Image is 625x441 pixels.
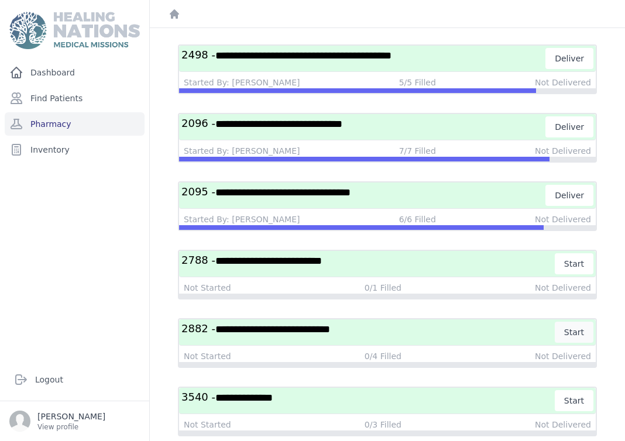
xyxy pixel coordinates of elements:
[184,419,231,430] div: Not Started
[535,145,591,157] div: Not Delivered
[365,419,401,430] div: 0/3 Filled
[181,116,546,137] h3: 2096 -
[5,61,145,84] a: Dashboard
[9,12,139,49] img: Medical Missions EMR
[555,253,593,274] button: Start
[37,411,105,422] p: [PERSON_NAME]
[535,419,591,430] div: Not Delivered
[545,48,593,69] button: Deliver
[5,112,145,136] a: Pharmacy
[184,282,231,294] div: Not Started
[555,322,593,343] button: Start
[535,282,591,294] div: Not Delivered
[184,350,231,362] div: Not Started
[399,145,436,157] div: 7/7 Filled
[181,185,546,206] h3: 2095 -
[555,390,593,411] button: Start
[365,282,401,294] div: 0/1 Filled
[184,145,300,157] div: Started By: [PERSON_NAME]
[181,253,555,274] h3: 2788 -
[5,138,145,161] a: Inventory
[181,48,546,69] h3: 2498 -
[9,411,140,432] a: [PERSON_NAME] View profile
[365,350,401,362] div: 0/4 Filled
[399,77,436,88] div: 5/5 Filled
[545,185,593,206] button: Deliver
[9,368,140,391] a: Logout
[535,77,591,88] div: Not Delivered
[5,87,145,110] a: Find Patients
[37,422,105,432] p: View profile
[181,322,555,343] h3: 2882 -
[535,350,591,362] div: Not Delivered
[184,213,300,225] div: Started By: [PERSON_NAME]
[399,213,436,225] div: 6/6 Filled
[181,390,555,411] h3: 3540 -
[184,77,300,88] div: Started By: [PERSON_NAME]
[535,213,591,225] div: Not Delivered
[545,116,593,137] button: Deliver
